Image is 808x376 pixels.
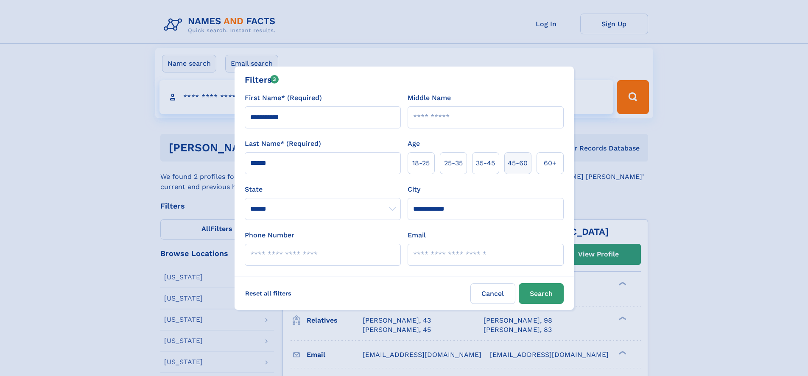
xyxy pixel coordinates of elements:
[240,283,297,304] label: Reset all filters
[408,93,451,103] label: Middle Name
[245,139,321,149] label: Last Name* (Required)
[476,158,495,168] span: 35‑45
[245,230,294,240] label: Phone Number
[245,73,279,86] div: Filters
[412,158,430,168] span: 18‑25
[408,230,426,240] label: Email
[508,158,528,168] span: 45‑60
[408,139,420,149] label: Age
[444,158,463,168] span: 25‑35
[245,184,401,195] label: State
[519,283,564,304] button: Search
[408,184,420,195] label: City
[470,283,515,304] label: Cancel
[544,158,556,168] span: 60+
[245,93,322,103] label: First Name* (Required)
